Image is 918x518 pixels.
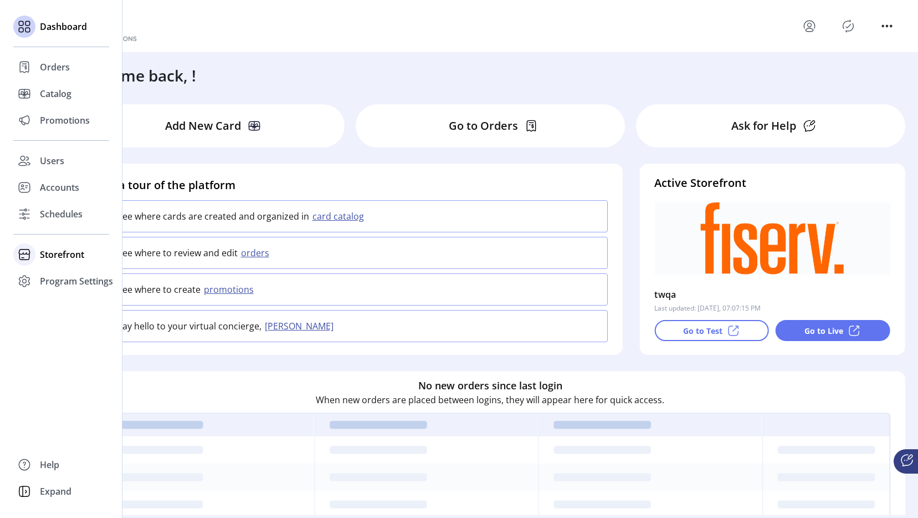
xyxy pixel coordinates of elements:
[654,303,761,313] p: Last updated: [DATE], 07:07:15 PM
[117,283,201,296] p: See where to create
[238,246,276,260] button: orders
[76,64,196,87] h3: Welcome back, !
[40,60,70,74] span: Orders
[117,210,309,223] p: See where cards are created and organized in
[654,175,890,191] h4: Active Storefront
[40,181,79,194] span: Accounts
[801,17,818,35] button: menu
[878,17,896,35] button: menu
[316,393,664,407] p: When new orders are placed between logins, they will appear here for quick access.
[40,485,71,498] span: Expand
[683,325,722,337] p: Go to Test
[40,207,83,221] span: Schedules
[40,275,113,288] span: Program Settings
[261,319,340,333] button: [PERSON_NAME]
[40,114,90,127] span: Promotions
[731,118,796,134] p: Ask for Help
[839,17,857,35] button: Publisher Panel
[654,286,676,303] p: twqa
[117,246,238,260] p: See where to review and edit
[40,87,71,100] span: Catalog
[201,283,260,296] button: promotions
[40,154,64,167] span: Users
[117,319,261,333] p: Say hello to your virtual concierge,
[418,378,562,393] h6: No new orders since last login
[309,210,371,223] button: card catalog
[40,20,87,33] span: Dashboard
[804,325,843,337] p: Go to Live
[40,248,84,261] span: Storefront
[449,118,518,134] p: Go to Orders
[40,458,59,471] span: Help
[165,118,241,134] p: Add New Card
[90,177,608,194] h4: Take a tour of the platform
